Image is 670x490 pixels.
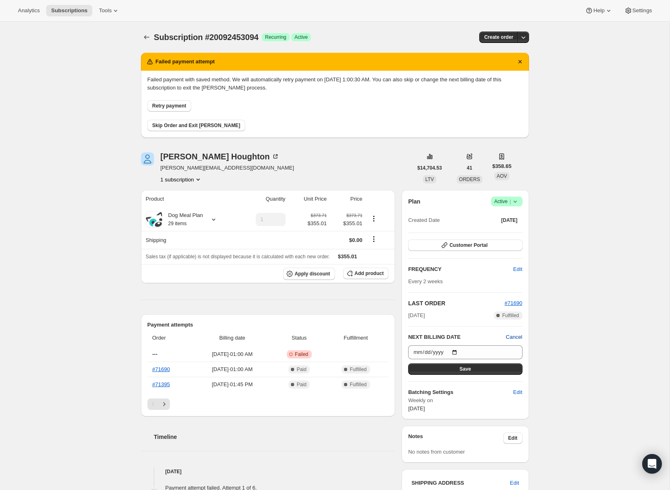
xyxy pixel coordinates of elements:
[413,162,447,174] button: $14,704.53
[18,7,40,14] span: Analytics
[510,479,519,487] span: Edit
[13,5,45,16] button: Analytics
[283,268,335,280] button: Apply discount
[146,212,162,227] img: product img
[237,190,288,208] th: Quantity
[408,363,522,375] button: Save
[328,334,384,342] span: Fulfillment
[161,152,280,161] div: [PERSON_NAME] Houghton
[408,432,503,444] h3: Notes
[508,263,527,276] button: Edit
[152,381,170,387] a: #71395
[311,213,327,218] small: $373.71
[367,214,380,223] button: Product actions
[367,235,380,244] button: Shipping actions
[508,386,527,399] button: Edit
[462,162,477,174] button: 41
[141,152,154,166] span: Stephanie Houghton
[146,254,330,260] span: Sales tax (if applicable) is not displayed because it is calculated with each new order.
[408,333,506,341] h2: NEXT BILLING DATE
[161,164,294,172] span: [PERSON_NAME][EMAIL_ADDRESS][DOMAIN_NAME]
[154,33,259,42] span: Subscription #20092453094
[580,5,617,16] button: Help
[152,103,186,109] span: Retry payment
[350,366,366,373] span: Fulfilled
[288,190,329,208] th: Unit Price
[479,31,518,43] button: Create order
[509,198,511,205] span: |
[141,231,237,249] th: Shipping
[505,299,522,307] button: #71690
[346,213,362,218] small: $373.71
[459,177,480,182] span: ORDERS
[338,253,357,260] span: $355.01
[484,34,513,40] span: Create order
[408,311,425,320] span: [DATE]
[502,312,519,319] span: Fulfilled
[152,366,170,372] a: #71690
[194,334,270,342] span: Billing date
[161,175,202,183] button: Product actions
[506,333,522,341] button: Cancel
[343,268,389,279] button: Add product
[513,265,522,273] span: Edit
[408,396,522,405] span: Weekly on
[297,366,306,373] span: Paid
[147,398,389,410] nav: Pagination
[141,190,237,208] th: Product
[147,321,389,329] h2: Payment attempts
[408,278,443,284] span: Every 2 weeks
[467,165,472,171] span: 41
[152,122,240,129] span: Skip Order and Exit [PERSON_NAME]
[408,239,522,251] button: Customer Portal
[147,76,523,92] p: Failed payment with saved method. We will automatically retry payment on [DATE] 1:00:30 AM. You c...
[295,34,308,40] span: Active
[147,329,192,347] th: Order
[152,351,158,357] span: ---
[503,432,523,444] button: Edit
[147,100,191,112] button: Retry payment
[496,215,523,226] button: [DATE]
[168,221,187,226] small: 29 items
[194,365,270,374] span: [DATE] · 01:00 AM
[156,58,215,66] h2: Failed payment attempt
[275,334,323,342] span: Status
[99,7,112,14] span: Tools
[141,31,152,43] button: Subscriptions
[194,350,270,358] span: [DATE] · 01:00 AM
[159,398,170,410] button: Next
[408,388,513,396] h6: Batching Settings
[295,271,330,277] span: Apply discount
[147,120,245,131] button: Skip Order and Exit [PERSON_NAME]
[494,197,519,206] span: Active
[51,7,87,14] span: Subscriptions
[513,388,522,396] span: Edit
[355,270,384,277] span: Add product
[460,366,471,372] span: Save
[308,219,327,228] span: $355.01
[425,177,434,182] span: LTV
[411,479,510,487] h3: SHIPPING ADDRESS
[492,162,511,170] span: $358.65
[329,190,365,208] th: Price
[154,433,395,441] h2: Timeline
[46,5,92,16] button: Subscriptions
[505,477,524,490] button: Edit
[508,435,518,441] span: Edit
[408,299,505,307] h2: LAST ORDER
[350,381,366,388] span: Fulfilled
[593,7,604,14] span: Help
[408,265,513,273] h2: FREQUENCY
[619,5,657,16] button: Settings
[449,242,487,248] span: Customer Portal
[94,5,125,16] button: Tools
[505,300,522,306] a: #71690
[632,7,652,14] span: Settings
[141,468,395,476] h4: [DATE]
[408,405,425,412] span: [DATE]
[194,380,270,389] span: [DATE] · 01:45 PM
[332,219,362,228] span: $355.01
[297,381,306,388] span: Paid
